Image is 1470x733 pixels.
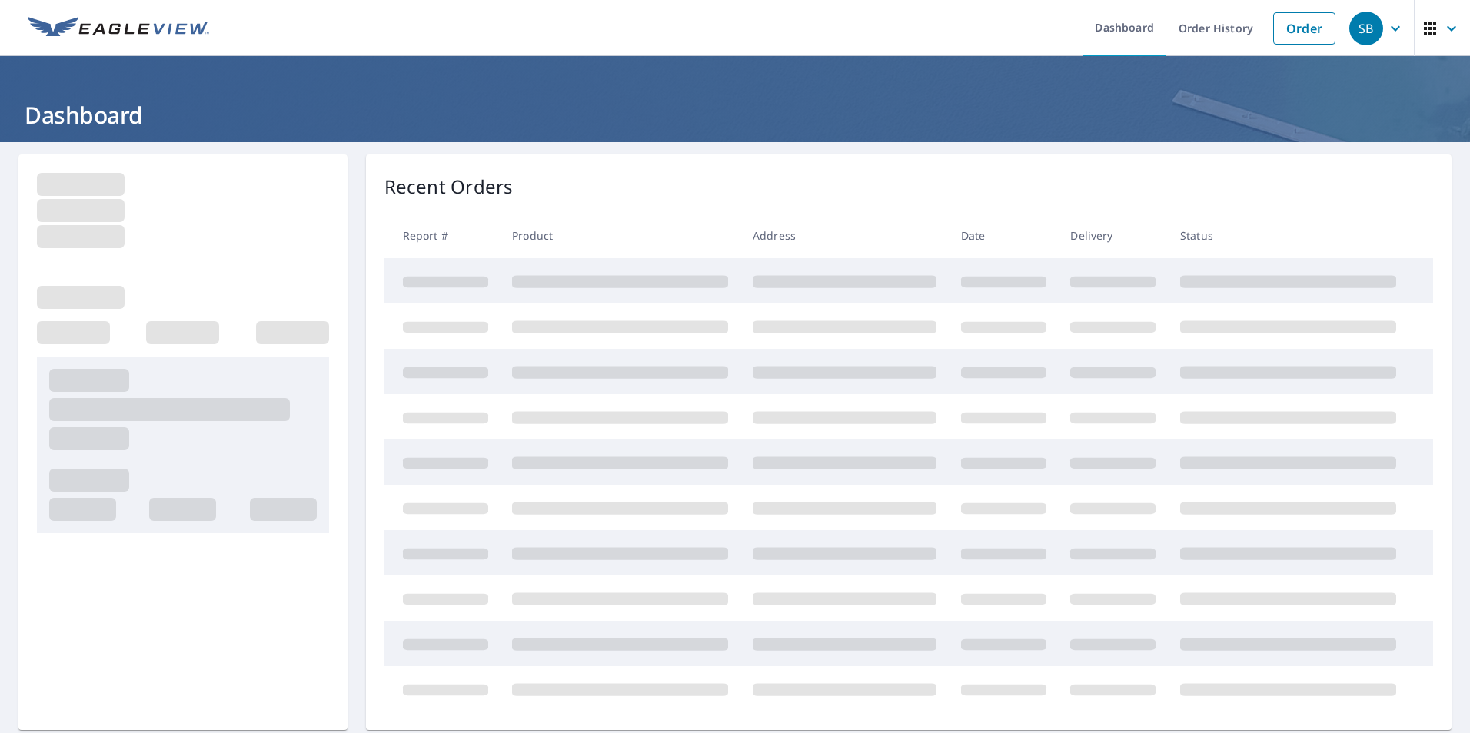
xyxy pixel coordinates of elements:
th: Delivery [1058,213,1168,258]
p: Recent Orders [384,173,514,201]
a: Order [1273,12,1335,45]
div: SB [1349,12,1383,45]
th: Status [1168,213,1408,258]
th: Report # [384,213,501,258]
th: Product [500,213,740,258]
th: Date [949,213,1059,258]
h1: Dashboard [18,99,1452,131]
img: EV Logo [28,17,209,40]
th: Address [740,213,949,258]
